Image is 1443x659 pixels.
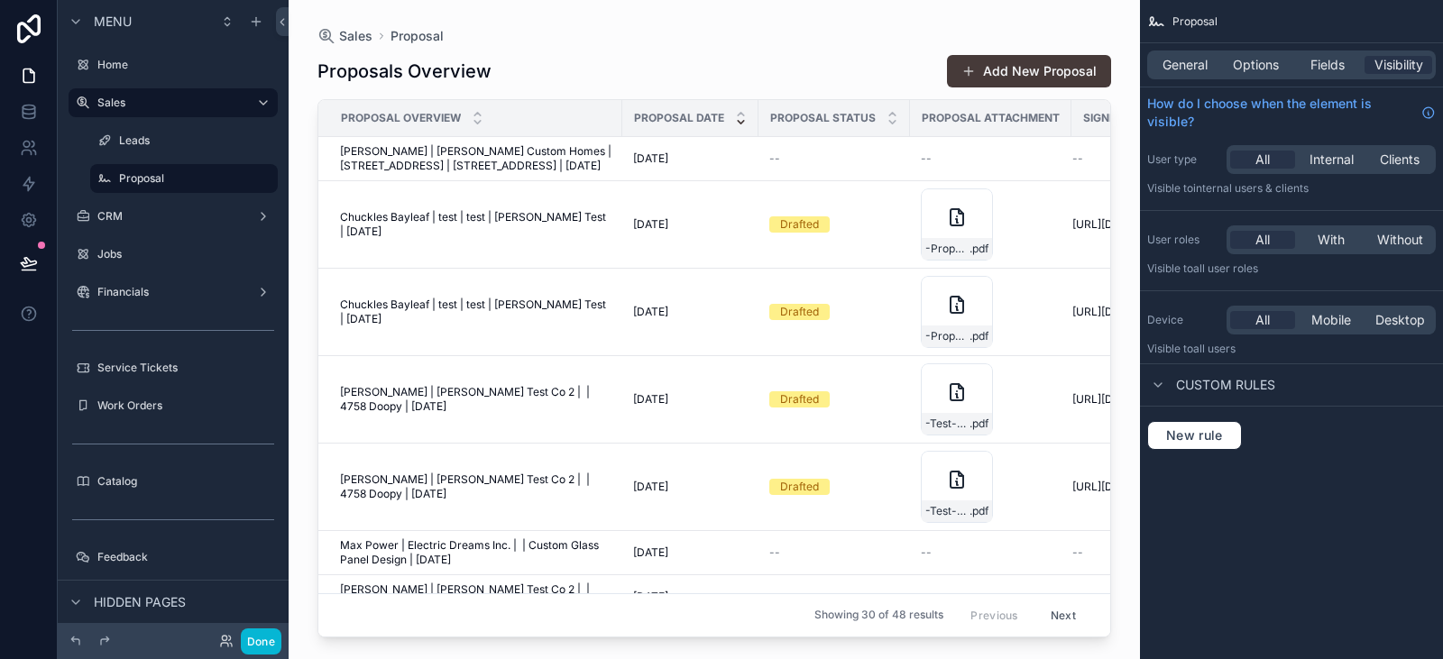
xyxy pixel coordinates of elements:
span: All [1255,151,1270,169]
span: Proposal Attachment [922,111,1060,125]
label: Device [1147,313,1219,327]
p: Visible to [1147,261,1436,276]
span: All [1255,311,1270,329]
span: Options [1233,56,1279,74]
span: Showing 30 of 48 results [814,609,943,623]
span: Signing Link [1083,111,1156,125]
span: Desktop [1375,311,1425,329]
p: Visible to [1147,181,1436,196]
span: Without [1377,231,1423,249]
a: Proposal [90,164,278,193]
span: Internal users & clients [1193,181,1309,195]
span: Custom rules [1176,376,1275,394]
label: Proposal [119,171,267,186]
span: With [1318,231,1345,249]
label: Feedback [97,550,274,564]
p: Visible to [1147,342,1436,356]
label: Work Orders [97,398,274,413]
span: Proposal Date [634,111,724,125]
span: Hidden pages [94,593,186,611]
label: User type [1147,152,1219,167]
span: Proposal [1172,14,1218,29]
span: Proposal Status [770,111,876,125]
span: Clients [1380,151,1420,169]
span: All user roles [1193,261,1258,275]
span: Fields [1310,56,1345,74]
span: Internal [1310,151,1354,169]
span: General [1163,56,1208,74]
label: Leads [119,133,274,148]
a: Feedback [69,543,278,572]
label: Financials [97,285,249,299]
a: How do I choose when the element is visible? [1147,95,1436,131]
span: Visibility [1374,56,1423,74]
span: Menu [94,13,132,31]
a: Catalog [69,467,278,496]
span: New rule [1159,427,1230,444]
label: Service Tickets [97,361,274,375]
a: Financials [69,278,278,307]
button: Done [241,628,281,654]
a: Sales [69,88,278,117]
span: Mobile [1311,311,1351,329]
a: Service Tickets [69,353,278,382]
a: Leads [90,126,278,155]
label: Sales [97,96,242,110]
span: Proposal Overview [341,111,461,125]
label: Home [97,58,274,72]
span: All [1255,231,1270,249]
button: New rule [1147,421,1242,450]
label: CRM [97,209,249,224]
a: CRM [69,202,278,231]
span: all users [1193,342,1236,355]
span: How do I choose when the element is visible? [1147,95,1414,131]
label: Catalog [97,474,274,489]
label: User roles [1147,233,1219,247]
label: Jobs [97,247,274,261]
a: Home [69,50,278,79]
a: Jobs [69,240,278,269]
a: Work Orders [69,391,278,420]
button: Next [1038,601,1089,629]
